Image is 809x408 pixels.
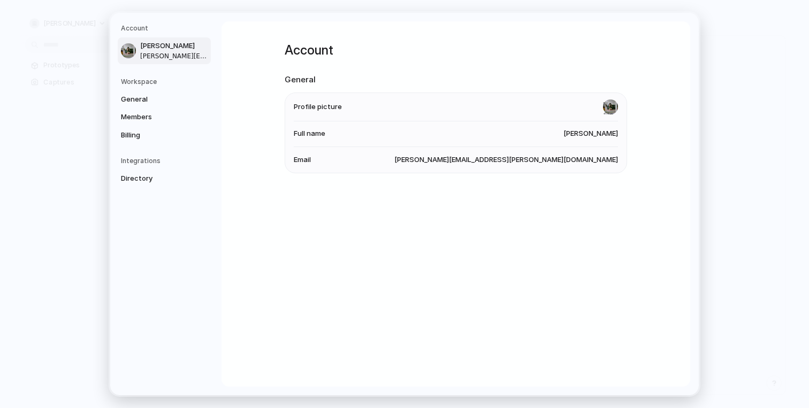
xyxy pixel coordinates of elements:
span: [PERSON_NAME][EMAIL_ADDRESS][PERSON_NAME][DOMAIN_NAME] [394,155,618,165]
h5: Account [121,24,211,33]
span: [PERSON_NAME] [140,41,209,51]
h2: General [285,74,627,86]
span: Billing [121,130,189,141]
span: Directory [121,173,189,184]
h5: Integrations [121,156,211,166]
span: Profile picture [294,102,342,112]
span: [PERSON_NAME] [563,128,618,139]
span: General [121,94,189,105]
span: [PERSON_NAME][EMAIL_ADDRESS][PERSON_NAME][DOMAIN_NAME] [140,51,209,61]
h1: Account [285,41,627,60]
a: [PERSON_NAME][PERSON_NAME][EMAIL_ADDRESS][PERSON_NAME][DOMAIN_NAME] [118,37,211,64]
span: Email [294,155,311,165]
span: Members [121,112,189,122]
h5: Workspace [121,77,211,87]
span: Full name [294,128,325,139]
a: Directory [118,170,211,187]
a: Members [118,109,211,126]
a: Billing [118,127,211,144]
a: General [118,91,211,108]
